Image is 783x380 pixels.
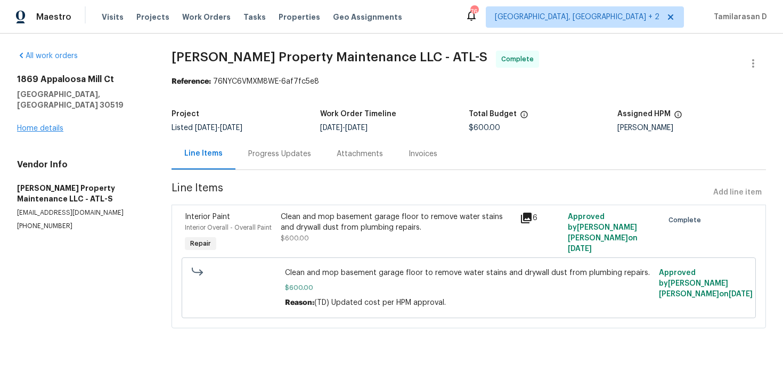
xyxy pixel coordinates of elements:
[172,124,242,132] span: Listed
[520,212,561,224] div: 6
[220,124,242,132] span: [DATE]
[345,124,368,132] span: [DATE]
[248,149,311,159] div: Progress Updates
[184,148,223,159] div: Line Items
[185,224,272,231] span: Interior Overall - Overall Paint
[195,124,217,132] span: [DATE]
[102,12,124,22] span: Visits
[320,124,342,132] span: [DATE]
[333,12,402,22] span: Geo Assignments
[17,222,146,231] p: [PHONE_NUMBER]
[243,13,266,21] span: Tasks
[17,208,146,217] p: [EMAIL_ADDRESS][DOMAIN_NAME]
[36,12,71,22] span: Maestro
[172,183,709,203] span: Line Items
[285,299,314,306] span: Reason:
[617,124,766,132] div: [PERSON_NAME]
[17,159,146,170] h4: Vendor Info
[172,110,199,118] h5: Project
[195,124,242,132] span: -
[617,110,671,118] h5: Assigned HPM
[279,12,320,22] span: Properties
[729,290,753,298] span: [DATE]
[172,76,766,87] div: 76NYC6VMXM8WE-6af7fc5e8
[285,282,652,293] span: $600.00
[17,89,146,110] h5: [GEOGRAPHIC_DATA], [GEOGRAPHIC_DATA] 30519
[314,299,446,306] span: (TD) Updated cost per HPM approval.
[285,268,652,278] span: Clean and mop basement garage floor to remove water stains and drywall dust from plumbing repairs.
[337,149,383,159] div: Attachments
[17,52,78,60] a: All work orders
[320,124,368,132] span: -
[17,125,63,132] a: Home details
[659,269,753,298] span: Approved by [PERSON_NAME] [PERSON_NAME] on
[182,12,231,22] span: Work Orders
[520,110,528,124] span: The total cost of line items that have been proposed by Opendoor. This sum includes line items th...
[709,12,767,22] span: Tamilarasan D
[185,213,230,221] span: Interior Paint
[172,51,487,63] span: [PERSON_NAME] Property Maintenance LLC - ATL-S
[17,74,146,85] h2: 1869 Appaloosa Mill Ct
[470,6,478,17] div: 76
[281,235,309,241] span: $600.00
[469,110,517,118] h5: Total Budget
[136,12,169,22] span: Projects
[186,238,215,249] span: Repair
[469,124,500,132] span: $600.00
[495,12,659,22] span: [GEOGRAPHIC_DATA], [GEOGRAPHIC_DATA] + 2
[501,54,538,64] span: Complete
[568,245,592,253] span: [DATE]
[674,110,682,124] span: The hpm assigned to this work order.
[668,215,705,225] span: Complete
[568,213,638,253] span: Approved by [PERSON_NAME] [PERSON_NAME] on
[409,149,437,159] div: Invoices
[320,110,396,118] h5: Work Order Timeline
[281,212,513,233] div: Clean and mop basement garage floor to remove water stains and drywall dust from plumbing repairs.
[172,78,211,85] b: Reference:
[17,183,146,204] h5: [PERSON_NAME] Property Maintenance LLC - ATL-S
